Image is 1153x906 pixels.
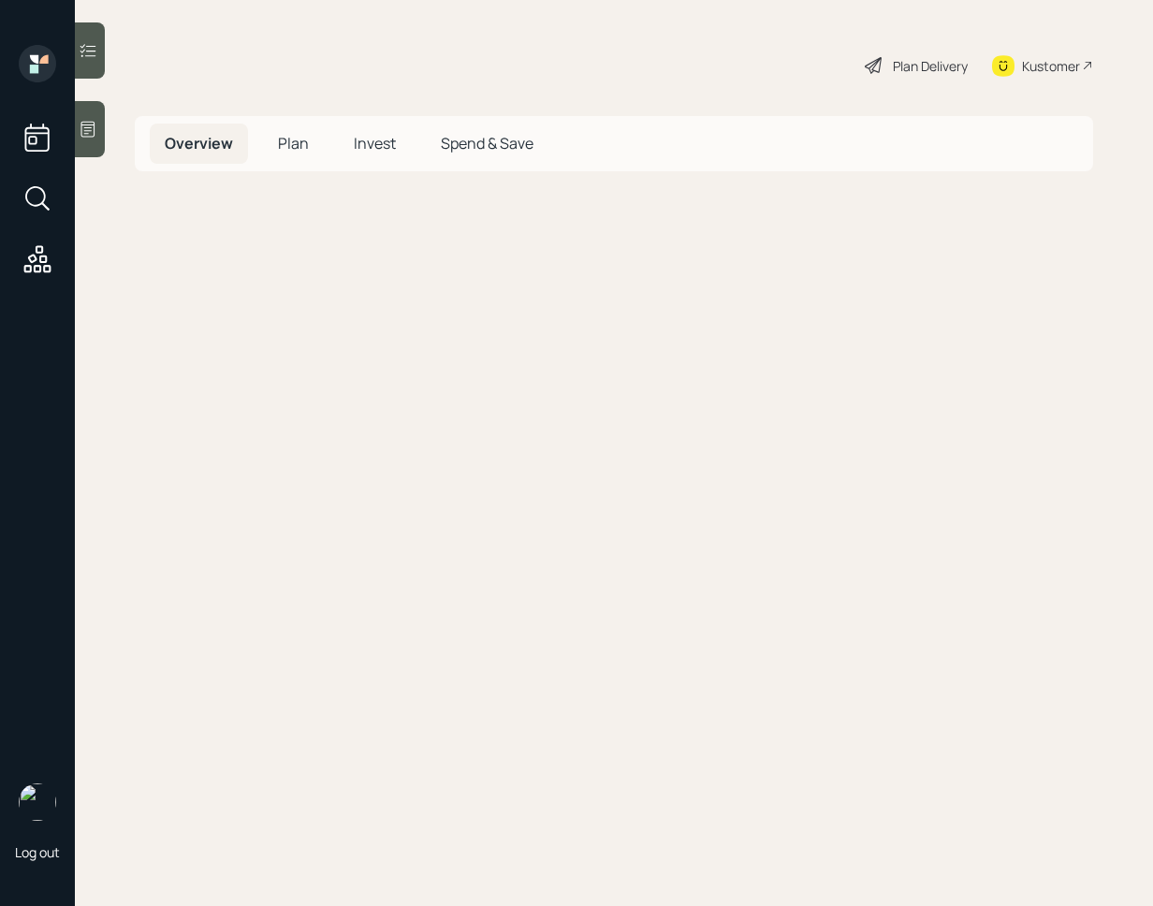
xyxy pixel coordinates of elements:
div: Kustomer [1022,56,1080,76]
span: Invest [354,133,396,153]
div: Plan Delivery [893,56,968,76]
img: retirable_logo.png [19,783,56,821]
div: Log out [15,843,60,861]
span: Plan [278,133,309,153]
span: Spend & Save [441,133,533,153]
span: Overview [165,133,233,153]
